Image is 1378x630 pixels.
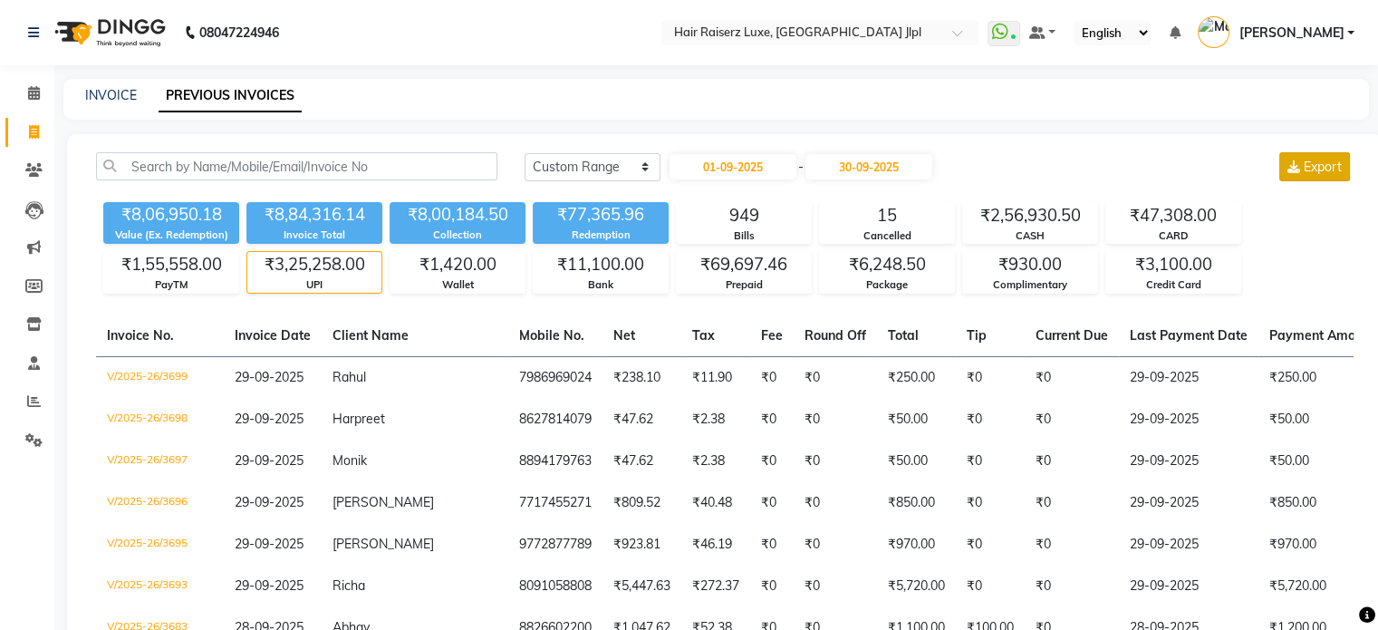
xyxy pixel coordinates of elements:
div: 15 [820,203,954,228]
div: ₹3,25,258.00 [247,252,381,277]
td: 29-09-2025 [1119,482,1258,524]
div: CARD [1106,228,1240,244]
td: 8091058808 [508,566,602,607]
div: Wallet [390,277,525,293]
td: ₹2.38 [681,399,750,441]
div: Bills [677,228,811,244]
td: 9772877789 [508,524,602,566]
img: logo [46,7,170,58]
td: ₹970.00 [877,524,956,566]
td: ₹5,720.00 [877,566,956,607]
div: PayTM [104,277,238,293]
img: Manpreet Kaur [1198,16,1229,48]
td: ₹0 [956,399,1025,441]
span: - [798,158,804,177]
div: ₹8,84,316.14 [246,202,382,228]
td: 8627814079 [508,399,602,441]
td: ₹923.81 [602,524,681,566]
span: 29-09-2025 [235,369,304,385]
div: ₹11,100.00 [534,252,668,277]
span: Monik [332,452,367,469]
td: ₹0 [750,441,794,482]
td: V/2025-26/3699 [96,356,224,399]
td: ₹0 [1025,524,1119,566]
td: V/2025-26/3693 [96,566,224,607]
td: ₹5,447.63 [602,566,681,607]
span: Invoice No. [107,327,174,344]
span: 29-09-2025 [235,494,304,510]
td: 29-09-2025 [1119,441,1258,482]
div: Prepaid [677,277,811,293]
td: ₹50.00 [877,441,956,482]
span: 29-09-2025 [235,452,304,469]
span: Tax [692,327,715,344]
span: Export [1304,159,1342,175]
td: ₹46.19 [681,524,750,566]
td: ₹47.62 [602,399,681,441]
div: Collection [390,228,525,243]
span: Rahul [332,369,366,385]
span: Total [888,327,919,344]
span: 29-09-2025 [235,411,304,427]
span: 29-09-2025 [235,577,304,594]
div: ₹77,365.96 [533,202,669,228]
td: 8894179763 [508,441,602,482]
td: ₹0 [1025,566,1119,607]
span: Mobile No. [519,327,584,344]
td: ₹2.38 [681,441,750,482]
div: ₹3,100.00 [1106,252,1240,277]
input: Search by Name/Mobile/Email/Invoice No [96,152,497,180]
td: 29-09-2025 [1119,566,1258,607]
td: 29-09-2025 [1119,399,1258,441]
div: ₹930.00 [963,252,1097,277]
div: UPI [247,277,381,293]
div: ₹1,420.00 [390,252,525,277]
div: Credit Card [1106,277,1240,293]
div: ₹8,00,184.50 [390,202,525,228]
input: End Date [805,154,932,179]
td: ₹0 [1025,399,1119,441]
div: ₹2,56,930.50 [963,203,1097,228]
b: 08047224946 [199,7,279,58]
td: 7986969024 [508,356,602,399]
td: ₹0 [956,482,1025,524]
div: ₹8,06,950.18 [103,202,239,228]
div: Complimentary [963,277,1097,293]
td: ₹0 [794,356,877,399]
td: ₹0 [750,524,794,566]
span: [PERSON_NAME] [1238,24,1344,43]
td: ₹0 [794,399,877,441]
span: Round Off [805,327,866,344]
td: ₹0 [794,482,877,524]
td: ₹272.37 [681,566,750,607]
td: ₹0 [1025,441,1119,482]
div: Redemption [533,228,669,243]
td: 7717455271 [508,482,602,524]
td: ₹50.00 [877,399,956,441]
td: V/2025-26/3698 [96,399,224,441]
td: ₹0 [1025,356,1119,399]
div: Cancelled [820,228,954,244]
div: 949 [677,203,811,228]
td: V/2025-26/3696 [96,482,224,524]
div: CASH [963,228,1097,244]
td: ₹850.00 [877,482,956,524]
span: Harpreet [332,411,385,427]
td: V/2025-26/3695 [96,524,224,566]
div: ₹6,248.50 [820,252,954,277]
div: Invoice Total [246,228,382,243]
a: PREVIOUS INVOICES [159,80,302,112]
span: Net [613,327,635,344]
td: ₹0 [956,566,1025,607]
td: 29-09-2025 [1119,524,1258,566]
td: ₹0 [1025,482,1119,524]
td: ₹0 [956,524,1025,566]
td: ₹0 [794,441,877,482]
button: Export [1279,152,1350,181]
span: Current Due [1036,327,1108,344]
div: ₹47,308.00 [1106,203,1240,228]
td: ₹0 [956,356,1025,399]
input: Start Date [670,154,796,179]
div: Package [820,277,954,293]
div: Value (Ex. Redemption) [103,228,239,243]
